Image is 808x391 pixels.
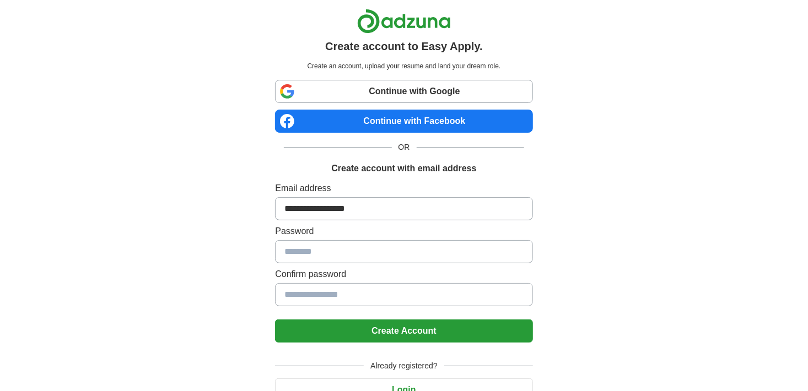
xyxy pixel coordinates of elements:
h1: Create account to Easy Apply. [325,38,483,55]
span: Already registered? [364,360,444,372]
button: Create Account [275,319,532,343]
a: Continue with Facebook [275,110,532,133]
label: Password [275,225,532,238]
p: Create an account, upload your resume and land your dream role. [277,61,530,71]
img: Adzuna logo [357,9,451,34]
span: OR [392,142,417,153]
a: Continue with Google [275,80,532,103]
label: Confirm password [275,268,532,281]
label: Email address [275,182,532,195]
h1: Create account with email address [331,162,476,175]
